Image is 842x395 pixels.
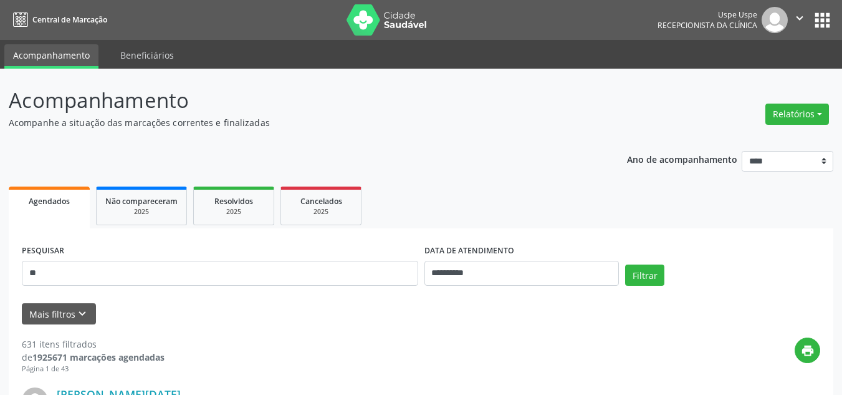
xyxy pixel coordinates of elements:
img: img [762,7,788,33]
div: 2025 [290,207,352,217]
button: Relatórios [765,104,829,125]
strong: 1925671 marcações agendadas [32,351,165,363]
a: Central de Marcação [9,9,107,30]
i: keyboard_arrow_down [75,307,89,321]
span: Agendados [29,196,70,207]
span: Resolvidos [214,196,253,207]
button:  [788,7,811,33]
span: Cancelados [300,196,342,207]
label: PESQUISAR [22,241,64,261]
span: Recepcionista da clínica [658,20,757,31]
p: Ano de acompanhamento [627,151,737,167]
button: Filtrar [625,265,664,286]
p: Acompanhamento [9,85,586,116]
i: print [801,344,815,358]
div: 2025 [203,207,265,217]
button: Mais filtroskeyboard_arrow_down [22,303,96,325]
div: 2025 [105,207,178,217]
div: de [22,351,165,364]
span: Não compareceram [105,196,178,207]
a: Acompanhamento [4,44,98,69]
div: Uspe Uspe [658,9,757,20]
div: 631 itens filtrados [22,338,165,351]
i:  [793,11,806,25]
p: Acompanhe a situação das marcações correntes e finalizadas [9,116,586,129]
button: print [795,338,820,363]
label: DATA DE ATENDIMENTO [424,241,514,261]
span: Central de Marcação [32,14,107,25]
a: Beneficiários [112,44,183,66]
div: Página 1 de 43 [22,364,165,374]
button: apps [811,9,833,31]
